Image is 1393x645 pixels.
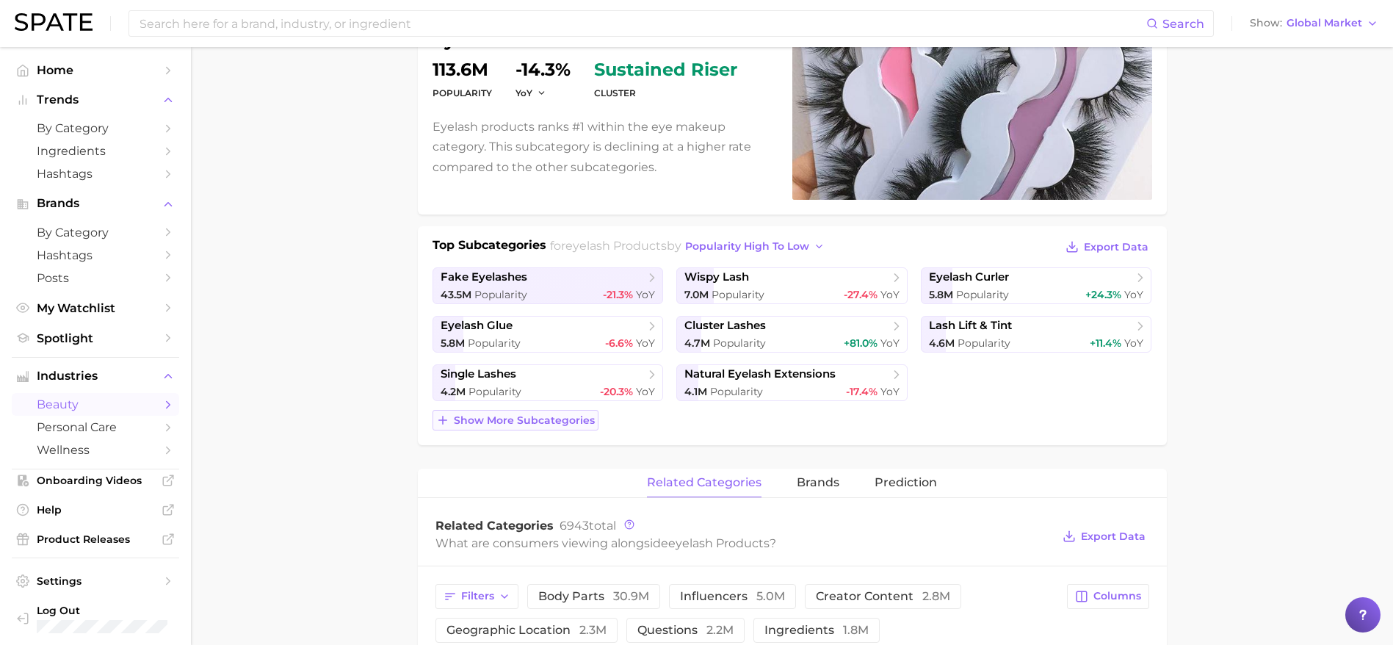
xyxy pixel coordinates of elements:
a: Log out. Currently logged in with e-mail saracespedes@belcorp.biz. [12,599,179,638]
a: Product Releases [12,528,179,550]
h1: Top Subcategories [433,237,546,259]
p: Eyelash products ranks #1 within the eye makeup category. This subcategory is declining at a high... [433,117,775,177]
span: Popularity [474,288,527,301]
span: related categories [647,476,761,489]
dt: Popularity [433,84,492,102]
span: Popularity [713,336,766,350]
a: single lashes4.2m Popularity-20.3% YoY [433,364,664,401]
span: by Category [37,121,154,135]
span: +24.3% [1085,288,1121,301]
span: 4.1m [684,385,707,398]
span: 1.8m [843,623,869,637]
span: total [560,519,616,533]
span: 2.2m [706,623,734,637]
dt: cluster [594,84,737,102]
a: eyelash glue5.8m Popularity-6.6% YoY [433,316,664,353]
button: Columns [1067,584,1148,609]
span: YoY [515,87,532,99]
span: YoY [880,288,900,301]
a: My Watchlist [12,297,179,320]
span: Popularity [712,288,764,301]
span: beauty [37,397,154,411]
button: Filters [435,584,518,609]
span: cluster lashes [684,319,766,333]
span: single lashes [441,367,516,381]
span: Brands [37,197,154,210]
span: body parts [538,591,649,602]
a: Hashtags [12,162,179,185]
span: 7.0m [684,288,709,301]
a: lash lift & tint4.6m Popularity+11.4% YoY [921,316,1152,353]
span: YoY [880,336,900,350]
span: Columns [1093,590,1141,602]
span: by Category [37,226,154,239]
span: wispy lash [684,270,749,284]
span: Hashtags [37,167,154,181]
span: -6.6% [605,336,633,350]
a: natural eyelash extensions4.1m Popularity-17.4% YoY [676,364,908,401]
span: Popularity [468,336,521,350]
a: Settings [12,570,179,592]
span: Trends [37,93,154,107]
span: Onboarding Videos [37,474,154,487]
span: Global Market [1287,19,1362,27]
span: lash lift & tint [929,319,1012,333]
span: for by [550,239,829,253]
a: Ingredients [12,140,179,162]
span: 5.8m [441,336,465,350]
a: Help [12,499,179,521]
span: questions [637,624,734,636]
a: Hashtags [12,244,179,267]
span: -17.4% [846,385,878,398]
span: Hashtags [37,248,154,262]
button: popularity high to low [681,237,829,256]
button: Export Data [1059,526,1148,547]
a: beauty [12,393,179,416]
span: popularity high to low [685,240,809,253]
a: Home [12,59,179,82]
img: SPATE [15,13,93,31]
button: Show more subcategories [433,410,598,430]
span: 5.8m [929,288,953,301]
span: -21.3% [603,288,633,301]
span: Popularity [958,336,1010,350]
span: My Watchlist [37,301,154,315]
span: Export Data [1084,241,1148,253]
span: YoY [1124,336,1143,350]
span: 4.7m [684,336,710,350]
a: by Category [12,221,179,244]
div: What are consumers viewing alongside ? [435,533,1052,553]
a: fake eyelashes43.5m Popularity-21.3% YoY [433,267,664,304]
a: by Category [12,117,179,140]
a: wellness [12,439,179,461]
span: +11.4% [1090,336,1121,350]
span: ingredients [764,624,869,636]
span: creator content [816,591,950,602]
dd: -14.3% [515,61,571,79]
span: Ingredients [37,144,154,158]
span: Popularity [956,288,1009,301]
button: Brands [12,192,179,215]
span: YoY [1124,288,1143,301]
span: 4.6m [929,336,955,350]
span: eyelash curler [929,270,1009,284]
span: personal care [37,420,154,434]
span: YoY [636,288,655,301]
button: YoY [515,87,547,99]
span: Popularity [468,385,521,398]
span: Spotlight [37,331,154,345]
a: cluster lashes4.7m Popularity+81.0% YoY [676,316,908,353]
span: eyelash products [668,536,770,550]
span: Filters [461,590,494,602]
span: Show [1250,19,1282,27]
button: ShowGlobal Market [1246,14,1382,33]
a: personal care [12,416,179,439]
span: Export Data [1081,530,1146,543]
span: Related Categories [435,519,554,533]
span: natural eyelash extensions [684,367,836,381]
span: Show more subcategories [454,414,595,427]
span: +81.0% [844,336,878,350]
span: fake eyelashes [441,270,527,284]
span: Help [37,503,154,516]
a: eyelash curler5.8m Popularity+24.3% YoY [921,267,1152,304]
